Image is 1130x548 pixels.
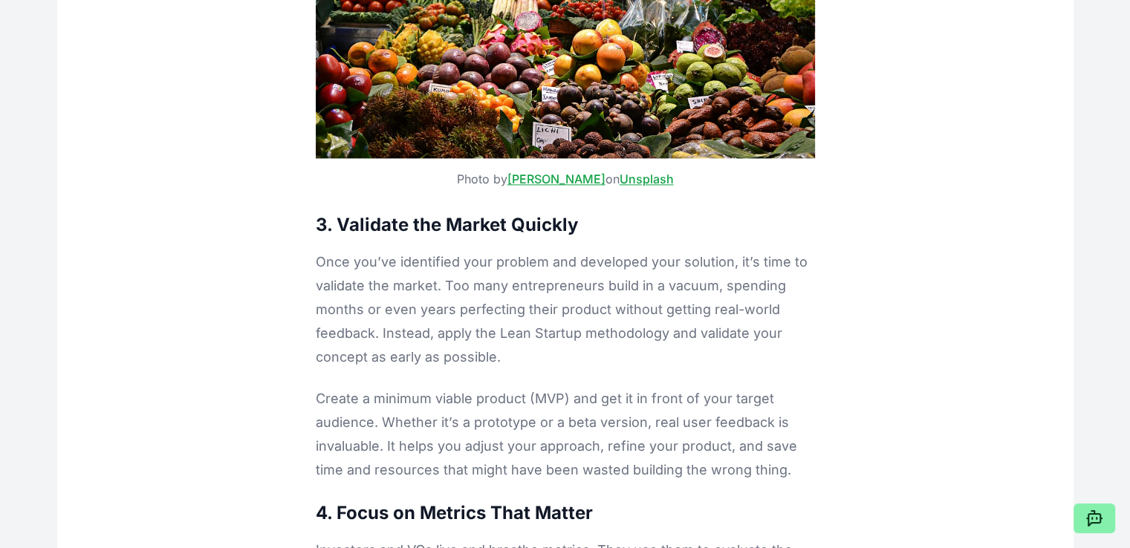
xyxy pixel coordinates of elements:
p: Once you’ve identified your problem and developed your solution, it’s time to validate the market... [316,250,815,369]
figcaption: Photo by on [316,170,815,188]
h3: 4. Focus on Metrics That Matter [316,500,815,526]
a: [PERSON_NAME] [507,172,605,186]
h3: 3. Validate the Market Quickly [316,212,815,238]
p: Create a minimum viable product (MVP) and get it in front of your target audience. Whether it’s a... [316,387,815,482]
a: Unsplash [620,172,674,186]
